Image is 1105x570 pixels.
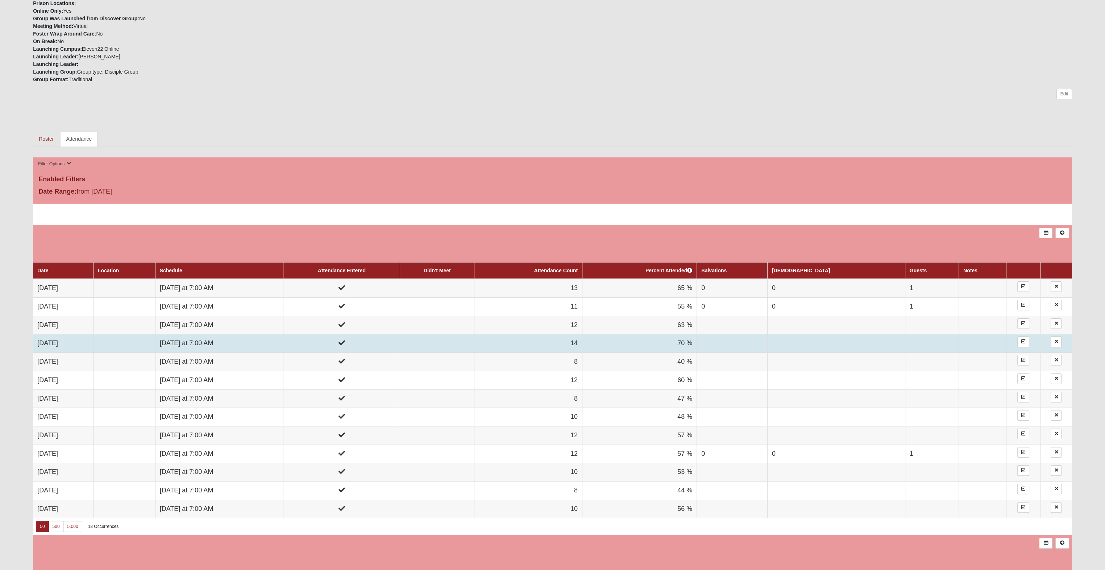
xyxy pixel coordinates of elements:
td: 8 [474,353,582,371]
td: 0 [767,445,905,463]
th: [DEMOGRAPHIC_DATA] [767,262,905,279]
td: [DATE] at 7:00 AM [155,500,283,518]
td: 0 [697,445,768,463]
a: Attendance Entered [318,268,366,273]
a: Alt+N [1055,538,1069,548]
strong: Prison Locations: [33,0,76,6]
td: [DATE] [33,482,93,500]
td: [DATE] at 7:00 AM [155,463,283,482]
a: Enter Attendance [1017,392,1029,402]
td: 10 [474,408,582,426]
a: Delete [1051,355,1062,365]
div: from [DATE] [33,187,379,198]
td: 56 % [582,500,697,518]
a: Enter Attendance [1017,465,1029,476]
td: [DATE] at 7:00 AM [155,482,283,500]
strong: Group Was Launched from Discover Group: [33,16,139,21]
label: Date Range: [38,187,76,197]
h4: Enabled Filters [38,175,1067,183]
a: 5,000 [63,521,82,532]
td: 63 % [582,316,697,334]
strong: Launching Group: [33,69,77,75]
td: 65 % [582,279,697,297]
td: 8 [474,389,582,408]
td: [DATE] [33,500,93,518]
a: Delete [1051,447,1062,458]
a: Delete [1051,281,1062,292]
strong: Meeting Method: [33,23,73,29]
a: Schedule [160,268,182,273]
strong: On Break: [33,38,57,44]
td: 1 [905,298,959,316]
td: 12 [474,426,582,445]
td: 1 [905,279,959,297]
td: 57 % [582,426,697,445]
td: [DATE] at 7:00 AM [155,426,283,445]
a: Enter Attendance [1017,300,1029,310]
td: 48 % [582,408,697,426]
td: 8 [474,482,582,500]
td: 40 % [582,353,697,371]
a: Delete [1051,410,1062,421]
td: 53 % [582,463,697,482]
a: Enter Attendance [1017,410,1029,421]
a: Delete [1051,465,1062,476]
td: [DATE] at 7:00 AM [155,371,283,389]
a: Delete [1051,336,1062,347]
td: 44 % [582,482,697,500]
a: Percent Attended [645,268,692,273]
a: Edit [1056,89,1072,99]
td: [DATE] at 7:00 AM [155,334,283,353]
th: Salvations [697,262,768,279]
a: Enter Attendance [1017,336,1029,347]
td: 13 [474,279,582,297]
td: 12 [474,316,582,334]
a: Delete [1051,373,1062,384]
a: Delete [1051,392,1062,402]
td: [DATE] [33,298,93,316]
strong: Foster Wrap Around Care: [33,31,96,37]
a: Enter Attendance [1017,355,1029,365]
td: 70 % [582,334,697,353]
a: Enter Attendance [1017,318,1029,329]
div: 13 Occurrences [88,524,119,530]
td: [DATE] [33,334,93,353]
td: [DATE] at 7:00 AM [155,389,283,408]
td: 47 % [582,389,697,408]
a: Roster [33,131,59,146]
a: Delete [1051,484,1062,494]
td: 60 % [582,371,697,389]
a: Notes [963,268,977,273]
td: [DATE] [33,316,93,334]
strong: Group Format: [33,77,68,82]
td: [DATE] [33,426,93,445]
td: 55 % [582,298,697,316]
a: Alt+N [1055,228,1069,238]
strong: Online Only: [33,8,63,14]
td: 12 [474,445,582,463]
td: [DATE] at 7:00 AM [155,353,283,371]
a: Delete [1051,429,1062,439]
a: Date [37,268,48,273]
a: Enter Attendance [1017,502,1029,513]
a: 50 [36,521,49,532]
a: Enter Attendance [1017,484,1029,494]
a: Location [98,268,119,273]
a: Delete [1051,318,1062,329]
td: 10 [474,463,582,482]
td: 0 [767,279,905,297]
td: [DATE] [33,445,93,463]
td: [DATE] [33,389,93,408]
strong: Launching Leader: [33,61,78,67]
td: [DATE] at 7:00 AM [155,445,283,463]
strong: Launching Campus: [33,46,82,52]
a: Enter Attendance [1017,281,1029,292]
td: 12 [474,371,582,389]
a: Export to Excel [1039,538,1052,548]
button: Filter Options [36,160,73,168]
td: 0 [697,298,768,316]
a: Enter Attendance [1017,429,1029,439]
td: 11 [474,298,582,316]
a: Delete [1051,300,1062,310]
th: Guests [905,262,959,279]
